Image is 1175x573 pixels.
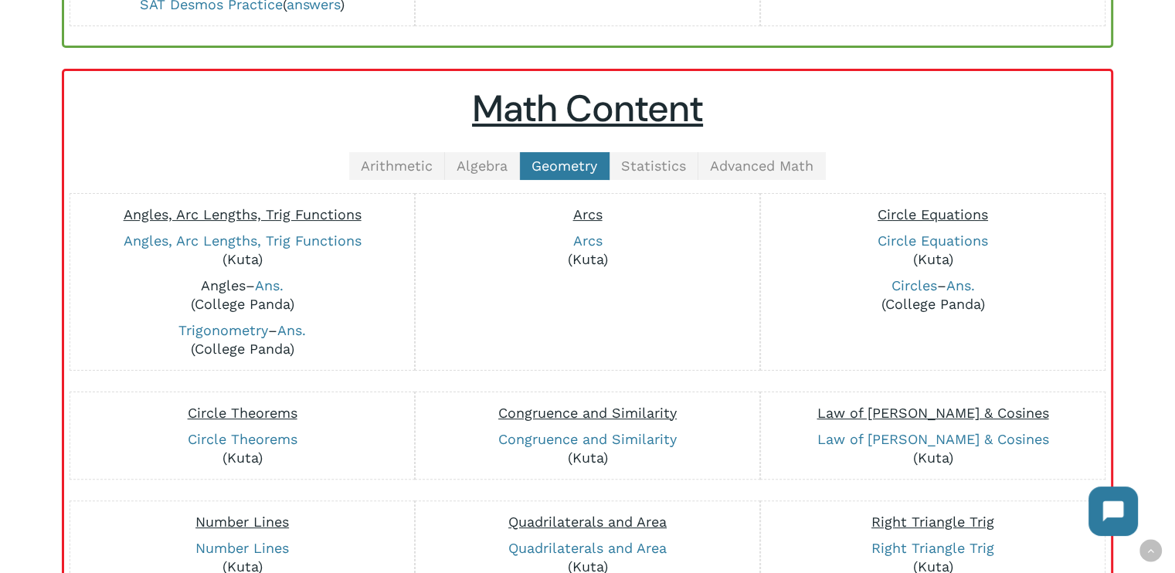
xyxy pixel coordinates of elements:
[817,431,1048,447] a: Law of [PERSON_NAME] & Cosines
[78,232,406,269] p: (Kuta)
[817,405,1048,421] span: Law of [PERSON_NAME] & Cosines
[188,431,297,447] a: Circle Theorems
[472,84,703,133] u: Math Content
[572,232,602,249] a: Arcs
[124,232,362,249] a: Angles, Arc Lengths, Trig Functions
[349,152,445,180] a: Arithmetic
[610,152,698,180] a: Statistics
[188,405,297,421] span: Circle Theorems
[201,277,246,293] a: Angles
[178,322,268,338] a: Trigonometry
[423,430,752,467] p: (Kuta)
[878,232,988,249] a: Circle Equations
[498,431,677,447] a: Congruence and Similarity
[195,540,289,556] a: Number Lines
[891,277,936,293] a: Circles
[78,430,406,467] p: (Kuta)
[698,152,826,180] a: Advanced Math
[78,276,406,314] p: – (College Panda)
[361,158,433,174] span: Arithmetic
[498,405,677,421] span: Congruence and Similarity
[871,514,994,530] span: Right Triangle Trig
[78,321,406,358] p: – (College Panda)
[769,430,1097,467] p: (Kuta)
[878,206,988,222] span: Circle Equations
[769,232,1097,269] p: (Kuta)
[255,277,284,293] a: Ans.
[124,206,362,222] span: Angles, Arc Lengths, Trig Functions
[572,206,602,222] span: Arcs
[508,514,667,530] span: Quadrilaterals and Area
[520,152,610,180] a: Geometry
[445,152,520,180] a: Algebra
[946,277,974,293] a: Ans.
[621,158,686,174] span: Statistics
[769,276,1097,314] p: – (College Panda)
[531,158,597,174] span: Geometry
[508,540,667,556] a: Quadrilaterals and Area
[423,232,752,269] p: (Kuta)
[277,322,306,338] a: Ans.
[871,540,994,556] a: Right Triangle Trig
[710,158,813,174] span: Advanced Math
[457,158,508,174] span: Algebra
[1073,471,1153,551] iframe: Chatbot
[195,514,289,530] span: Number Lines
